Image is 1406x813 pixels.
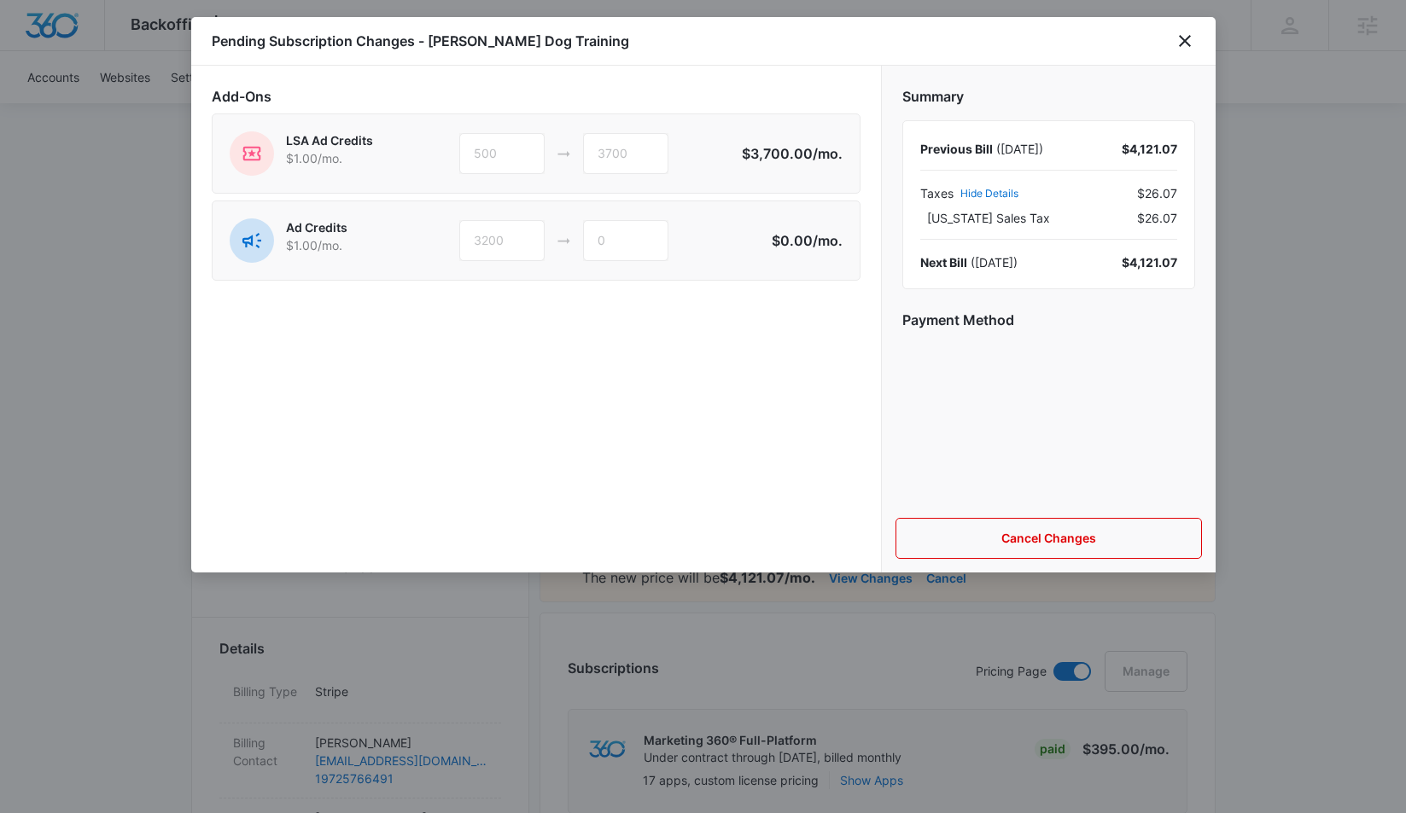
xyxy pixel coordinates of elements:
h1: Pending Subscription Changes - [PERSON_NAME] Dog Training [212,31,629,51]
button: Cancel Changes [896,518,1202,559]
button: close [1175,31,1195,51]
p: $3,700.00 [742,143,843,164]
div: $4,121.07 [1122,140,1177,158]
span: Previous Bill [920,142,993,156]
p: $1.00 /mo. [286,236,347,254]
span: /mo. [813,145,843,162]
h2: Add-Ons [212,86,861,107]
p: Ad Credits [286,218,347,236]
p: $0.00 [762,230,843,251]
div: ( [DATE] ) [920,140,1043,158]
span: [US_STATE] Sales Tax [927,209,1050,227]
span: Taxes [920,184,954,202]
span: $26.07 [1137,184,1177,202]
span: $26.07 [1137,209,1177,227]
p: LSA Ad Credits [286,131,373,149]
div: ( [DATE] ) [920,253,1018,271]
h2: Payment Method [902,310,1195,330]
button: Hide Details [960,189,1018,199]
span: /mo. [813,232,843,249]
h2: Summary [902,86,1195,107]
p: $1.00 /mo. [286,149,373,167]
span: Next Bill [920,255,967,270]
div: $4,121.07 [1122,253,1177,271]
